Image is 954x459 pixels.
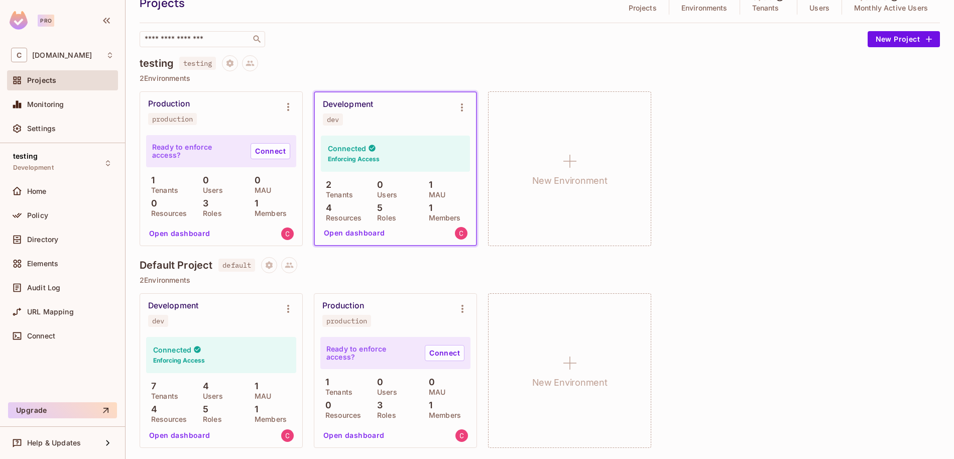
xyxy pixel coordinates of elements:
[809,4,829,12] p: Users
[27,187,47,195] span: Home
[868,31,940,47] button: New Project
[13,164,54,172] span: Development
[251,143,290,159] a: Connect
[320,377,329,387] p: 1
[198,381,209,391] p: 4
[278,97,298,117] button: Environment settings
[321,203,332,213] p: 4
[146,198,157,208] p: 0
[250,392,271,400] p: MAU
[146,392,178,400] p: Tenants
[145,225,214,242] button: Open dashboard
[153,345,191,355] h4: Connected
[321,180,331,190] p: 2
[327,116,339,124] div: dev
[198,392,223,400] p: Users
[326,345,417,361] p: Ready to enforce access?
[27,211,48,219] span: Policy
[153,356,205,365] h6: Enforcing Access
[372,191,397,199] p: Users
[424,377,435,387] p: 0
[38,15,54,27] div: Pro
[320,411,361,419] p: Resources
[261,262,277,272] span: Project settings
[27,260,58,268] span: Elements
[13,152,38,160] span: testing
[372,180,383,190] p: 0
[148,301,198,311] div: Development
[322,301,364,311] div: Production
[198,175,209,185] p: 0
[281,227,294,240] img: it@cargologik.com
[140,74,940,82] p: 2 Environments
[752,4,779,12] p: Tenants
[27,332,55,340] span: Connect
[198,198,208,208] p: 3
[250,381,258,391] p: 1
[140,276,940,284] p: 2 Environments
[250,404,258,414] p: 1
[532,375,608,390] h1: New Environment
[27,100,64,108] span: Monitoring
[681,4,728,12] p: Environments
[198,415,222,423] p: Roles
[250,175,261,185] p: 0
[11,48,27,62] span: C
[146,186,178,194] p: Tenants
[629,4,657,12] p: Projects
[281,429,294,442] img: it@cargologik.com
[372,411,396,419] p: Roles
[455,429,468,442] img: it@cargologik.com
[278,299,298,319] button: Environment settings
[152,143,243,159] p: Ready to enforce access?
[250,209,287,217] p: Members
[148,99,190,109] div: Production
[372,203,383,213] p: 5
[27,76,56,84] span: Projects
[32,51,92,59] span: Workspace: cargologik.com
[326,317,367,325] div: production
[328,144,366,153] h4: Connected
[146,404,157,414] p: 4
[218,259,255,272] span: default
[372,214,396,222] p: Roles
[424,400,432,410] p: 1
[424,388,445,396] p: MAU
[424,411,461,419] p: Members
[140,259,212,271] h4: Default Project
[198,186,223,194] p: Users
[179,57,216,70] span: testing
[27,439,81,447] span: Help & Updates
[452,97,472,118] button: Environment settings
[145,427,214,443] button: Open dashboard
[140,57,173,69] h4: testing
[319,427,389,443] button: Open dashboard
[424,180,432,190] p: 1
[320,400,331,410] p: 0
[455,227,467,240] img: it@cargologik.com
[372,388,397,396] p: Users
[152,115,193,123] div: production
[27,308,74,316] span: URL Mapping
[425,345,464,361] a: Connect
[321,191,353,199] p: Tenants
[854,4,928,12] p: Monthly Active Users
[250,198,258,208] p: 1
[27,284,60,292] span: Audit Log
[27,236,58,244] span: Directory
[320,388,352,396] p: Tenants
[152,317,164,325] div: dev
[328,155,380,164] h6: Enforcing Access
[323,99,373,109] div: Development
[424,203,432,213] p: 1
[146,415,187,423] p: Resources
[424,191,445,199] p: MAU
[372,400,383,410] p: 3
[198,209,222,217] p: Roles
[532,173,608,188] h1: New Environment
[146,175,155,185] p: 1
[146,209,187,217] p: Resources
[250,186,271,194] p: MAU
[452,299,472,319] button: Environment settings
[250,415,287,423] p: Members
